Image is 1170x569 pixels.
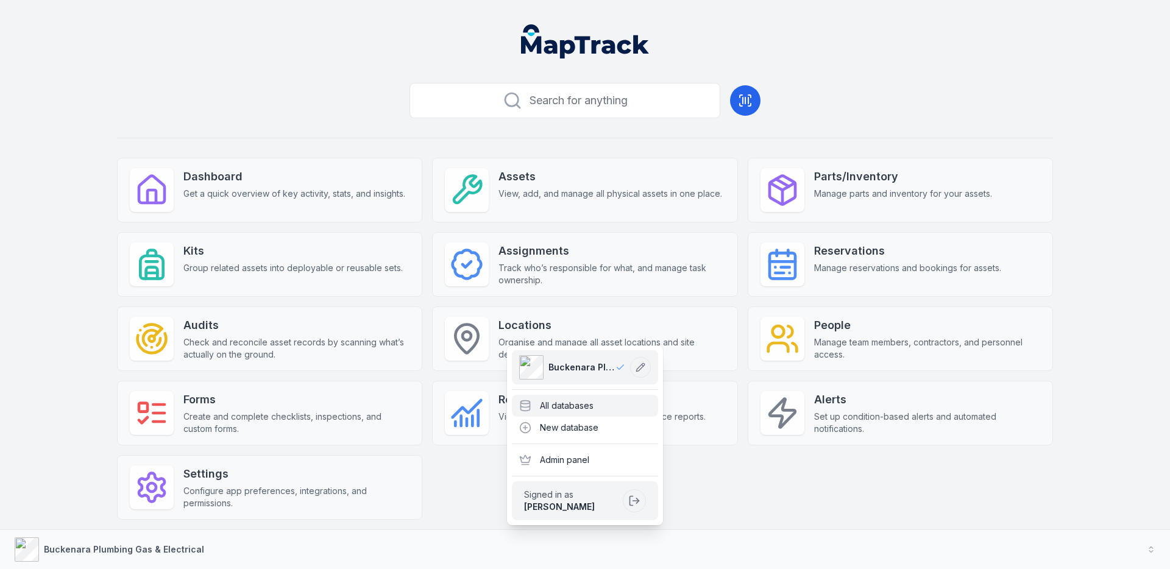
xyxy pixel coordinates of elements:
span: Signed in as [524,489,618,501]
div: New database [512,417,658,439]
div: Buckenara Plumbing Gas & Electrical [507,345,663,525]
span: Buckenara Plumbing Gas & Electrical [548,361,615,373]
strong: Buckenara Plumbing Gas & Electrical [44,544,204,554]
strong: [PERSON_NAME] [524,501,595,512]
div: Admin panel [512,449,658,471]
div: All databases [512,395,658,417]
